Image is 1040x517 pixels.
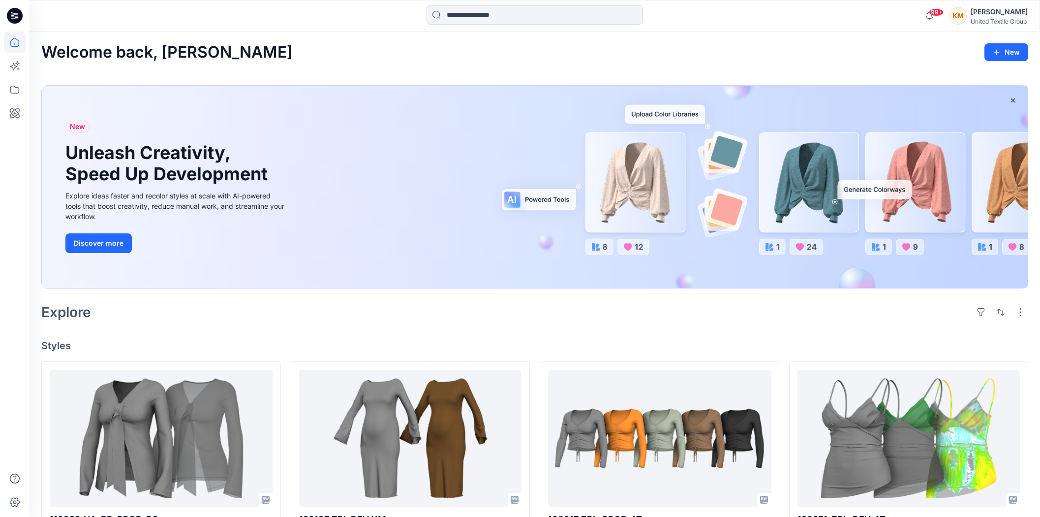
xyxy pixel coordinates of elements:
div: KM [949,7,967,25]
span: New [70,121,85,132]
button: New [984,43,1028,61]
a: Discover more [65,233,287,253]
div: United Textile Group [971,18,1028,25]
h2: Explore [41,304,91,320]
span: 99+ [929,8,944,16]
a: 108917_ZPL_PROD_AT [548,370,771,507]
h1: Unleash Creativity, Speed Up Development [65,142,272,185]
div: [PERSON_NAME] [971,6,1028,18]
a: 118922_UA_BD_PROD_RG [50,370,273,507]
h2: Welcome back, [PERSON_NAME] [41,43,293,62]
a: 120351_ZPL_DEV_AT [797,370,1020,507]
div: Explore ideas faster and recolor styles at scale with AI-powered tools that boost creativity, red... [65,191,287,222]
a: 120197 ZPL DEV KM [299,370,522,507]
h4: Styles [41,340,1028,352]
button: Discover more [65,233,132,253]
